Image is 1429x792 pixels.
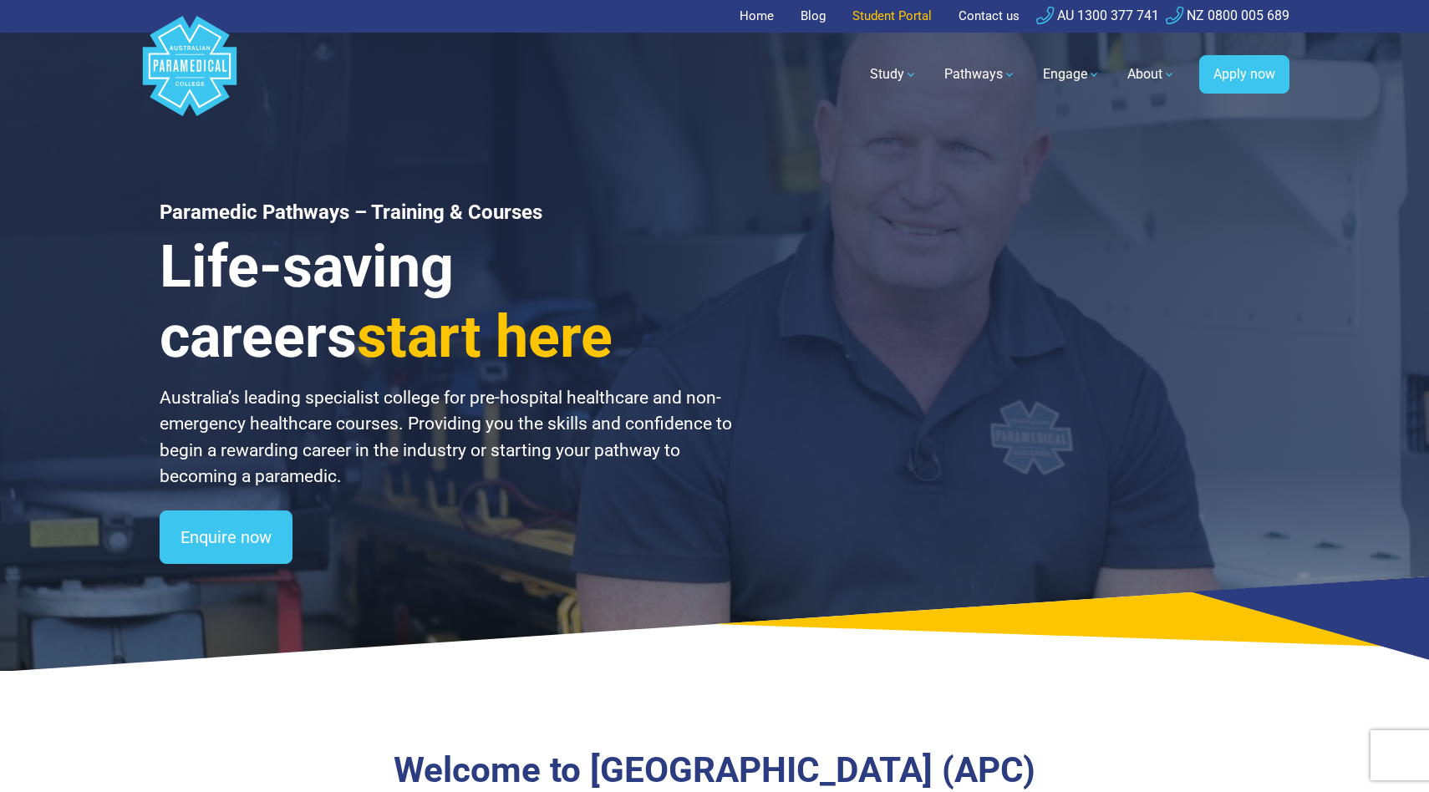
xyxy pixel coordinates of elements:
h3: Life-saving careers [160,231,735,372]
a: About [1117,51,1186,98]
a: AU 1300 377 741 [1036,8,1159,23]
a: Enquire now [160,510,292,564]
h1: Paramedic Pathways – Training & Courses [160,201,735,225]
a: NZ 0800 005 689 [1166,8,1289,23]
h3: Welcome to [GEOGRAPHIC_DATA] (APC) [234,749,1194,792]
p: Australia’s leading specialist college for pre-hospital healthcare and non-emergency healthcare c... [160,385,735,490]
a: Study [860,51,928,98]
a: Engage [1033,51,1111,98]
a: Australian Paramedical College [140,33,240,117]
a: Apply now [1199,55,1289,94]
a: Pathways [934,51,1026,98]
span: start here [357,302,613,371]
